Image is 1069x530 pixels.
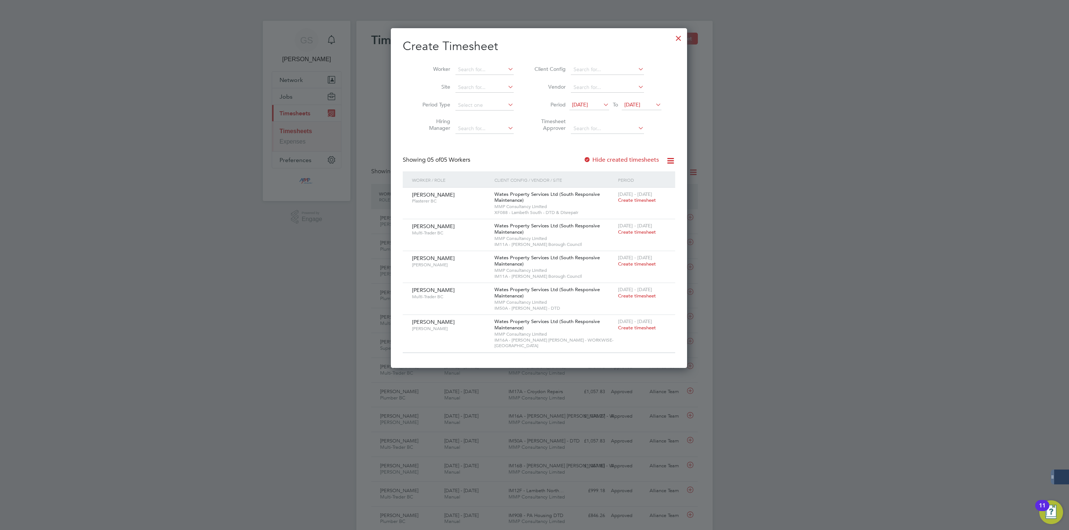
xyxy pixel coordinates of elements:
span: [PERSON_NAME] [412,262,489,268]
span: Wates Property Services Ltd (South Responsive Maintenance) [494,191,600,204]
span: Multi-Trader BC [412,294,489,300]
input: Search for... [571,82,644,93]
span: [DATE] [572,101,588,108]
span: [PERSON_NAME] [412,223,455,230]
div: 11 [1039,506,1046,515]
input: Select one [455,100,514,111]
span: Wates Property Services Ltd (South Responsive Maintenance) [494,286,600,299]
span: MMP Consultancy Limited [494,267,614,273]
span: [DATE] - [DATE] [618,254,652,261]
label: Hide created timesheets [583,156,659,164]
span: [PERSON_NAME] [412,319,455,325]
span: IM50A - [PERSON_NAME] - DTD [494,305,614,311]
span: Create timesheet [618,293,656,299]
label: Period Type [417,101,450,108]
span: IM16A - [PERSON_NAME] [PERSON_NAME] - WORKWISE- [GEOGRAPHIC_DATA] [494,337,614,349]
span: Wates Property Services Ltd (South Responsive Maintenance) [494,223,600,235]
span: Create timesheet [618,197,656,203]
span: [DATE] [624,101,640,108]
input: Search for... [571,65,644,75]
span: Multi-Trader BC [412,230,489,236]
input: Search for... [571,124,644,134]
span: IM11A - [PERSON_NAME] Borough Council [494,273,614,279]
span: [PERSON_NAME] [412,191,455,198]
span: [PERSON_NAME] [412,326,489,332]
span: To [611,100,620,109]
span: Create timesheet [618,261,656,267]
input: Search for... [455,82,514,93]
div: Showing [403,156,472,164]
label: Timesheet Approver [532,118,566,131]
span: Wates Property Services Ltd (South Responsive Maintenance) [494,318,600,331]
span: MMP Consultancy Limited [494,331,614,337]
span: MMP Consultancy Limited [494,204,614,210]
span: [DATE] - [DATE] [618,191,652,197]
label: Worker [417,66,450,72]
span: Create timesheet [618,325,656,331]
span: MMP Consultancy Limited [494,236,614,241]
label: Site [417,83,450,90]
span: Plasterer BC [412,198,489,204]
div: Period [616,171,668,188]
span: [DATE] - [DATE] [618,223,652,229]
label: Hiring Manager [417,118,450,131]
label: Vendor [532,83,566,90]
span: IM11A - [PERSON_NAME] Borough Council [494,241,614,247]
div: Worker / Role [410,171,493,188]
div: Client Config / Vendor / Site [493,171,616,188]
span: MMP Consultancy Limited [494,299,614,305]
span: XF088 - Lambeth South - DTD & Disrepair [494,210,614,215]
span: [DATE] - [DATE] [618,318,652,325]
h2: Create Timesheet [403,39,675,54]
span: [DATE] - [DATE] [618,286,652,293]
span: [PERSON_NAME] [412,287,455,293]
button: Open Resource Center, 11 new notifications [1039,500,1063,524]
label: Period [532,101,566,108]
span: Wates Property Services Ltd (South Responsive Maintenance) [494,254,600,267]
span: Create timesheet [618,229,656,235]
input: Search for... [455,124,514,134]
span: 05 Workers [427,156,470,164]
span: 05 of [427,156,441,164]
span: [PERSON_NAME] [412,255,455,261]
input: Search for... [455,65,514,75]
label: Client Config [532,66,566,72]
